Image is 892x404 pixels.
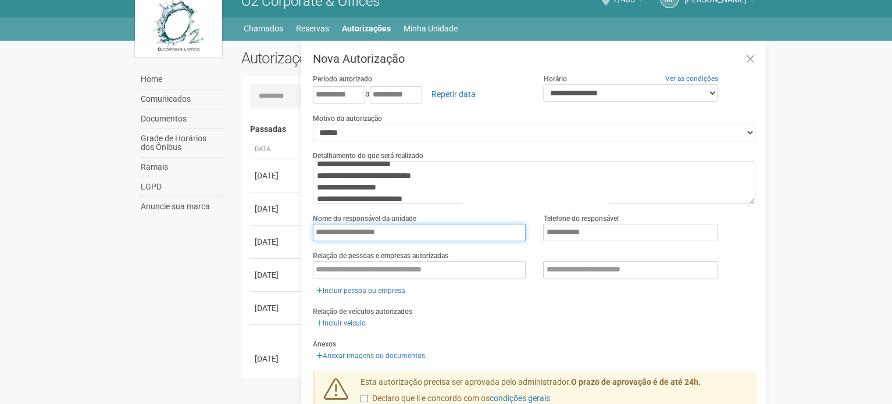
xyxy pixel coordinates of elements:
div: [DATE] [255,236,298,248]
a: Home [138,70,224,90]
div: [DATE] [255,170,298,181]
a: Chamados [244,20,283,37]
a: Repetir data [424,84,483,104]
a: condições gerais [490,394,550,403]
label: Período autorizado [313,74,372,84]
a: Grade de Horários dos Ônibus [138,129,224,158]
a: Anuncie sua marca [138,197,224,216]
label: Nome do responsável da unidade [313,213,416,224]
h3: Nova Autorização [313,53,757,65]
div: [DATE] [255,302,298,314]
strong: O prazo de aprovação é de até 24h. [571,377,701,387]
div: a [313,84,526,104]
a: Incluir veículo [313,317,369,330]
label: Relação de veículos autorizados [313,306,412,317]
div: [DATE] [255,269,298,281]
th: Data [250,140,302,159]
label: Anexos [313,339,336,349]
input: Declaro que li e concordo com oscondições gerais [361,395,368,402]
label: Horário [543,74,566,84]
a: Autorizações [342,20,391,37]
label: Telefone do responsável [543,213,618,224]
div: [DATE] [255,203,298,214]
a: Ramais [138,158,224,177]
a: Comunicados [138,90,224,109]
label: Motivo da autorização [313,113,382,124]
h2: Autorizações [241,49,490,67]
label: Relação de pessoas e empresas autorizadas [313,251,448,261]
a: LGPD [138,177,224,197]
label: Detalhamento do que será realizado [313,151,423,161]
a: Incluir pessoa ou empresa [313,284,409,297]
h4: Passadas [250,125,748,134]
a: Documentos [138,109,224,129]
a: Minha Unidade [404,20,458,37]
a: Anexar imagens ou documentos [313,349,429,362]
a: Reservas [296,20,329,37]
div: [DATE] [255,353,298,364]
a: Ver as condições [665,74,718,83]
